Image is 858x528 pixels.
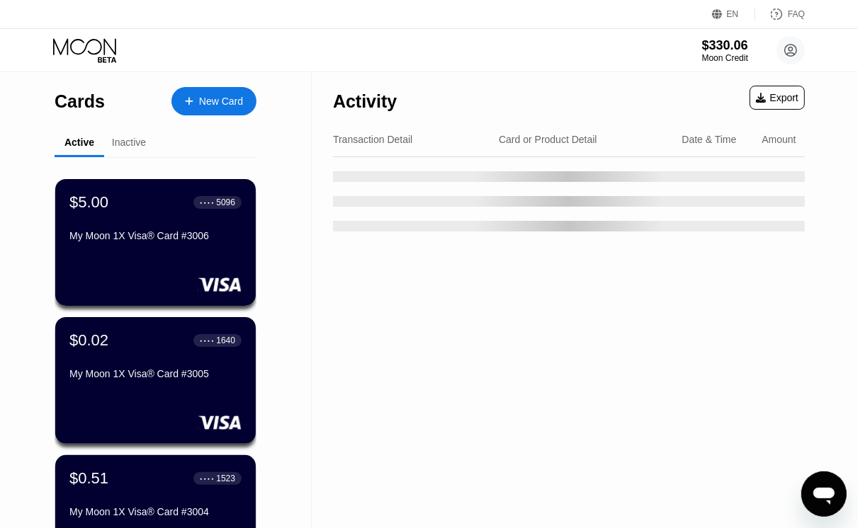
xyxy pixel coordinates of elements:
[702,38,748,53] div: $330.06
[200,476,214,481] div: ● ● ● ●
[712,7,755,21] div: EN
[756,92,798,103] div: Export
[788,9,805,19] div: FAQ
[55,317,256,444] div: $0.02● ● ● ●1640My Moon 1X Visa® Card #3005
[333,134,412,145] div: Transaction Detail
[112,137,146,148] div: Inactive
[727,9,739,19] div: EN
[216,335,235,345] div: 1640
[69,368,242,379] div: My Moon 1X Visa® Card #3005
[55,179,256,306] div: $5.00● ● ● ●5096My Moon 1X Visa® Card #3006
[64,137,94,148] div: Active
[750,86,805,110] div: Export
[216,474,235,483] div: 1523
[682,134,736,145] div: Date & Time
[333,91,397,112] div: Activity
[702,53,748,63] div: Moon Credit
[762,134,796,145] div: Amount
[200,200,214,205] div: ● ● ● ●
[69,230,242,241] div: My Moon 1X Visa® Card #3006
[216,197,235,207] div: 5096
[755,7,805,21] div: FAQ
[499,134,597,145] div: Card or Product Detail
[199,96,243,108] div: New Card
[69,506,242,517] div: My Moon 1X Visa® Card #3004
[69,193,108,212] div: $5.00
[200,338,214,343] div: ● ● ● ●
[69,331,108,350] div: $0.02
[702,38,748,63] div: $330.06Moon Credit
[55,91,105,112] div: Cards
[69,469,108,488] div: $0.51
[171,87,256,115] div: New Card
[801,471,847,517] iframe: Button to launch messaging window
